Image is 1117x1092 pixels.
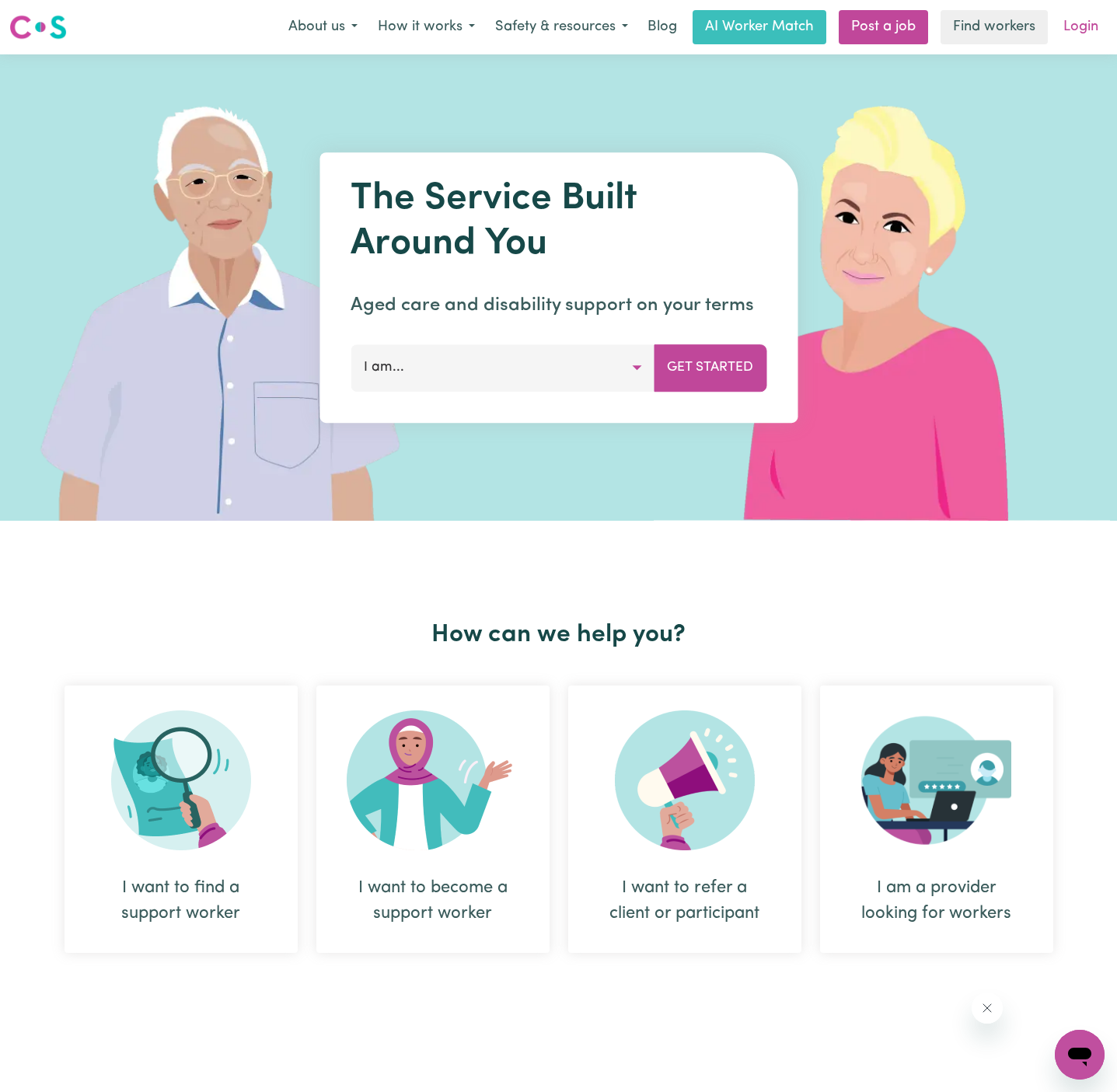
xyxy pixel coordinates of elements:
[857,875,1016,926] div: I am a provider looking for workers
[654,344,766,391] button: Get Started
[820,686,1053,953] div: I am a provider looking for workers
[9,11,94,23] span: Need any help?
[9,13,67,41] img: Careseekers logo
[941,10,1048,44] a: Find workers
[568,686,801,953] div: I want to refer a client or participant
[693,10,826,44] a: AI Worker Match
[1054,10,1108,44] a: Login
[615,710,755,850] img: Refer
[316,686,550,953] div: I want to become a support worker
[638,10,686,44] a: Blog
[111,710,251,850] img: Search
[102,875,260,926] div: I want to find a support worker
[861,710,1012,850] img: Provider
[65,686,298,953] div: I want to find a support worker
[606,875,764,926] div: I want to refer a client or participant
[55,620,1063,650] h2: How can we help you?
[278,11,368,44] button: About us
[839,10,928,44] a: Post a job
[347,710,519,850] img: Become Worker
[368,11,485,44] button: How it works
[351,177,766,267] h1: The Service Built Around You
[972,993,1003,1024] iframe: Close message
[485,11,638,44] button: Safety & resources
[354,875,512,926] div: I want to become a support worker
[1055,1030,1105,1080] iframe: Button to launch messaging window
[351,291,766,319] p: Aged care and disability support on your terms
[9,9,67,45] a: Careseekers logo
[351,344,654,391] button: I am...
